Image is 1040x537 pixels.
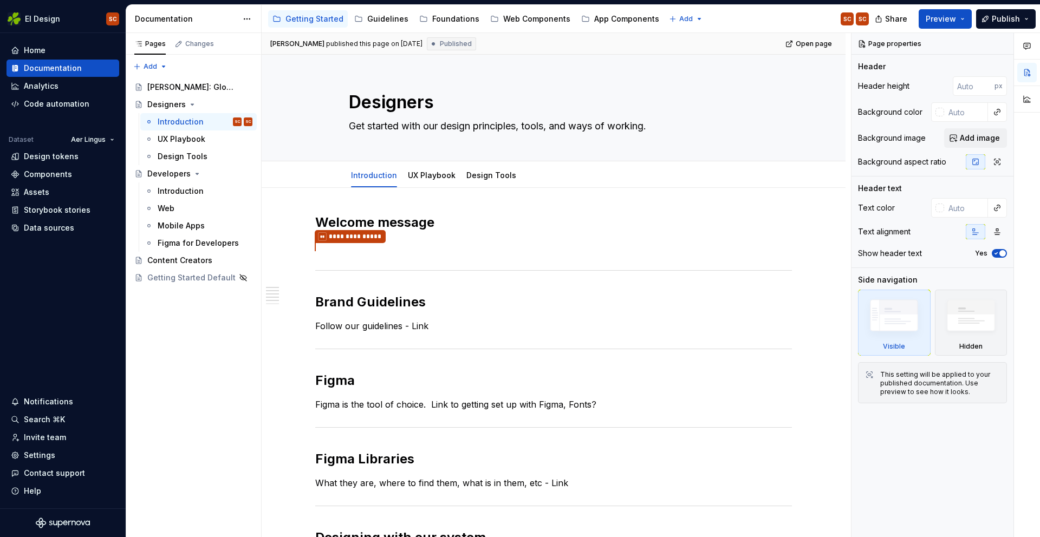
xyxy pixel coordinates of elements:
div: Assets [24,187,49,198]
div: Mobile Apps [158,220,205,231]
div: Help [24,486,41,496]
p: px [994,82,1003,90]
h2: Welcome message [315,214,792,231]
svg: Supernova Logo [36,518,90,528]
div: Side navigation [858,274,918,285]
button: Notifications [6,393,119,410]
span: Share [885,14,907,24]
input: Auto [953,76,994,96]
div: Contact support [24,468,85,479]
div: Getting Started Default [147,272,236,283]
span: Add image [960,133,1000,143]
div: [PERSON_NAME]: Global Experience Language [147,82,237,93]
div: Changes [185,40,214,48]
div: Design Tools [158,151,207,162]
a: Introduction [351,171,397,180]
a: Code automation [6,95,119,113]
div: published this page on [DATE] [326,40,422,48]
a: Web Components [486,10,575,28]
div: Home [24,45,45,56]
div: Content Creators [147,255,212,266]
span: Add [679,15,693,23]
div: Code automation [24,99,89,109]
button: Contact support [6,464,119,482]
button: Search ⌘K [6,411,119,428]
div: Visible [883,342,905,351]
a: IntroductionSCSC [140,113,257,130]
span: Published [440,40,472,48]
div: Header height [858,81,909,91]
div: Web Components [503,14,570,24]
div: Header [858,61,886,72]
div: This setting will be applied to your published documentation. Use preview to see how it looks. [880,370,1000,396]
div: Page tree [268,8,664,30]
div: Settings [24,450,55,461]
div: Background image [858,133,926,143]
a: Figma for Developers [140,234,257,252]
div: Developers [147,168,191,179]
div: SC [235,116,240,127]
a: Mobile Apps [140,217,257,234]
div: Storybook stories [24,205,90,215]
a: Content Creators [130,252,257,269]
div: Components [24,169,72,180]
a: Invite team [6,429,119,446]
a: Assets [6,184,119,201]
div: Design Tools [462,163,521,186]
div: Hidden [935,290,1007,356]
div: Background aspect ratio [858,156,946,167]
a: Getting Started Default [130,269,257,286]
h2: Figma [315,372,792,389]
button: Preview [919,9,972,29]
div: Designers [147,99,186,110]
a: Design tokens [6,148,119,165]
div: Header text [858,183,902,194]
a: Introduction [140,182,257,200]
div: Web [158,203,174,214]
div: Introduction [347,163,401,186]
a: Components [6,166,119,183]
button: Aer Lingus [66,132,119,147]
div: Notifications [24,396,73,407]
span: [PERSON_NAME] [270,40,324,48]
span: Open page [796,40,832,48]
button: Add [130,59,171,74]
div: Show header text [858,248,922,259]
div: EI Design [25,14,60,24]
a: Design Tools [140,148,257,165]
button: EI DesignSC [2,7,123,30]
span: Aer Lingus [71,135,106,144]
div: UX Playbook [158,134,205,145]
span: Preview [926,14,956,24]
a: Getting Started [268,10,348,28]
div: Design tokens [24,151,79,162]
span: Add [144,62,157,71]
div: Figma for Developers [158,238,239,248]
div: App Components [594,14,659,24]
a: [PERSON_NAME]: Global Experience Language [130,78,257,96]
input: Auto [944,102,988,122]
a: Developers [130,165,257,182]
div: Text color [858,202,895,213]
a: UX Playbook [408,171,456,180]
div: SC [109,15,117,23]
div: Invite team [24,432,66,443]
a: Designers [130,96,257,113]
a: Data sources [6,219,119,237]
div: Hidden [959,342,983,351]
div: Documentation [135,14,237,24]
label: Yes [975,249,987,258]
div: Guidelines [367,14,408,24]
div: Text alignment [858,226,911,237]
a: Documentation [6,60,119,77]
a: Analytics [6,77,119,95]
a: Settings [6,447,119,464]
div: SC [859,15,867,23]
div: Visible [858,290,931,356]
div: Page tree [130,78,257,286]
p: Follow our guidelines - Link [315,319,792,332]
textarea: Designers [347,89,756,115]
div: Introduction [158,116,204,127]
h2: Figma Libraries [315,450,792,468]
